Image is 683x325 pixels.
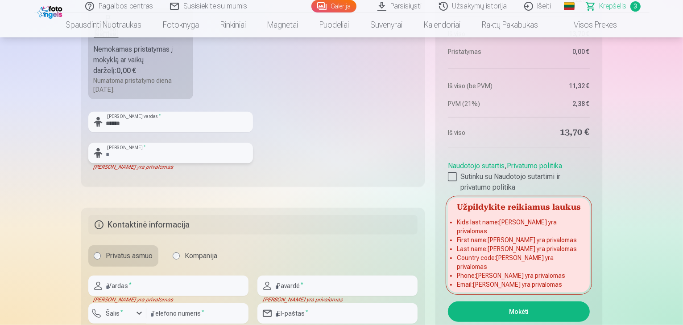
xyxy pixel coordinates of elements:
[448,162,505,170] a: Naudotojo sutartis
[88,303,146,324] button: Šalis*
[153,12,210,37] a: Fotoknyga
[523,81,590,90] dd: 11,32 €
[448,171,589,193] label: Sutinku su Naudotojo sutartimi ir privatumo politika
[88,163,253,171] div: [PERSON_NAME] yra privalomas
[210,12,257,37] a: Rinkiniai
[457,253,580,271] li: Country code : [PERSON_NAME] yra privalomas
[523,99,590,108] dd: 2,38 €
[94,44,188,76] div: Nemokamas pristatymas į mokyklą ar vaikų darželį :
[457,280,580,289] li: Email : [PERSON_NAME] yra privalomas
[448,198,589,214] h5: Užpildykite reikiamus laukus
[94,252,101,260] input: Privatus asmuo
[523,47,590,56] dd: 0,00 €
[457,218,580,236] li: Kids last name : [PERSON_NAME] yra privalomas
[600,1,627,12] span: Krepšelis
[448,99,514,108] dt: PVM (21%)
[94,76,188,94] div: Numatoma pristatymo diena [DATE].
[167,245,223,267] label: Kompanija
[257,296,418,303] div: [PERSON_NAME] yra privalomas
[457,244,580,253] li: Last name : [PERSON_NAME] yra privalomas
[523,126,590,139] dd: 13,70 €
[448,126,514,139] dt: Iš viso
[448,157,589,193] div: ,
[88,215,418,235] h5: Kontaktinė informacija
[37,4,65,19] img: /fa2
[457,236,580,244] li: First name : [PERSON_NAME] yra privalomas
[472,12,549,37] a: Raktų pakabukas
[457,271,580,280] li: Phone : [PERSON_NAME] yra privalomas
[414,12,472,37] a: Kalendoriai
[448,81,514,90] dt: Iš viso (be PVM)
[448,301,589,322] button: Mokėti
[88,245,158,267] label: Privatus asmuo
[630,1,641,12] span: 3
[103,309,127,318] label: Šalis
[360,12,414,37] a: Suvenyrai
[507,162,562,170] a: Privatumo politika
[309,12,360,37] a: Puodeliai
[88,296,248,303] div: [PERSON_NAME] yra privalomas
[55,12,153,37] a: Spausdinti nuotraukas
[257,12,309,37] a: Magnetai
[117,66,137,75] b: 0,00 €
[173,252,180,260] input: Kompanija
[549,12,628,37] a: Visos prekės
[448,47,514,56] dt: Pristatymas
